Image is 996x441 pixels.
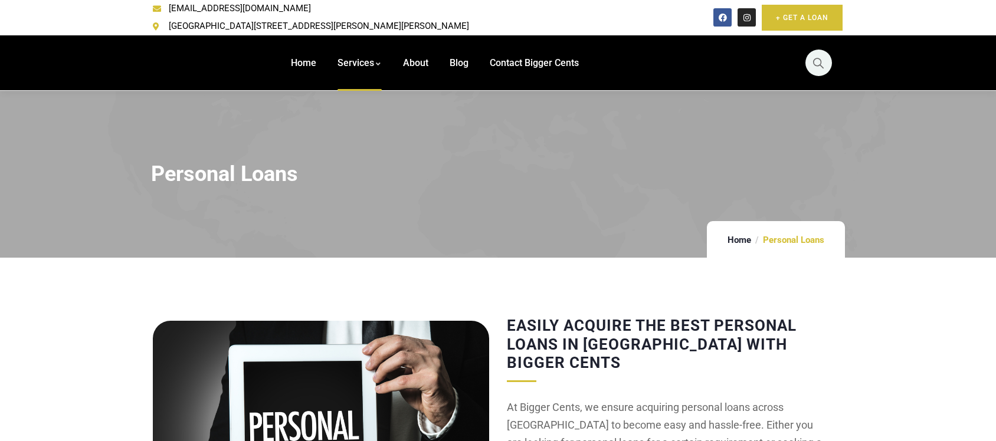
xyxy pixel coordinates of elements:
[166,18,469,35] span: [GEOGRAPHIC_DATA][STREET_ADDRESS][PERSON_NAME][PERSON_NAME]
[450,57,468,68] span: Blog
[776,12,828,24] span: + Get A Loan
[151,162,845,187] h2: Personal Loans
[338,57,374,68] span: Services
[291,35,316,91] a: Home
[728,235,751,245] a: Home
[762,5,843,31] a: + Get A Loan
[153,42,256,83] img: Home
[291,57,316,68] span: Home
[490,35,579,91] a: Contact Bigger Cents
[490,57,579,68] span: Contact Bigger Cents
[507,317,797,371] span: Easily Acquire the Best Personal Loans in [GEOGRAPHIC_DATA] with Bigger Cents
[403,35,428,91] a: About
[757,236,830,245] li: Personal Loans
[338,35,382,91] a: Services
[403,57,428,68] span: About
[450,35,468,91] a: Blog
